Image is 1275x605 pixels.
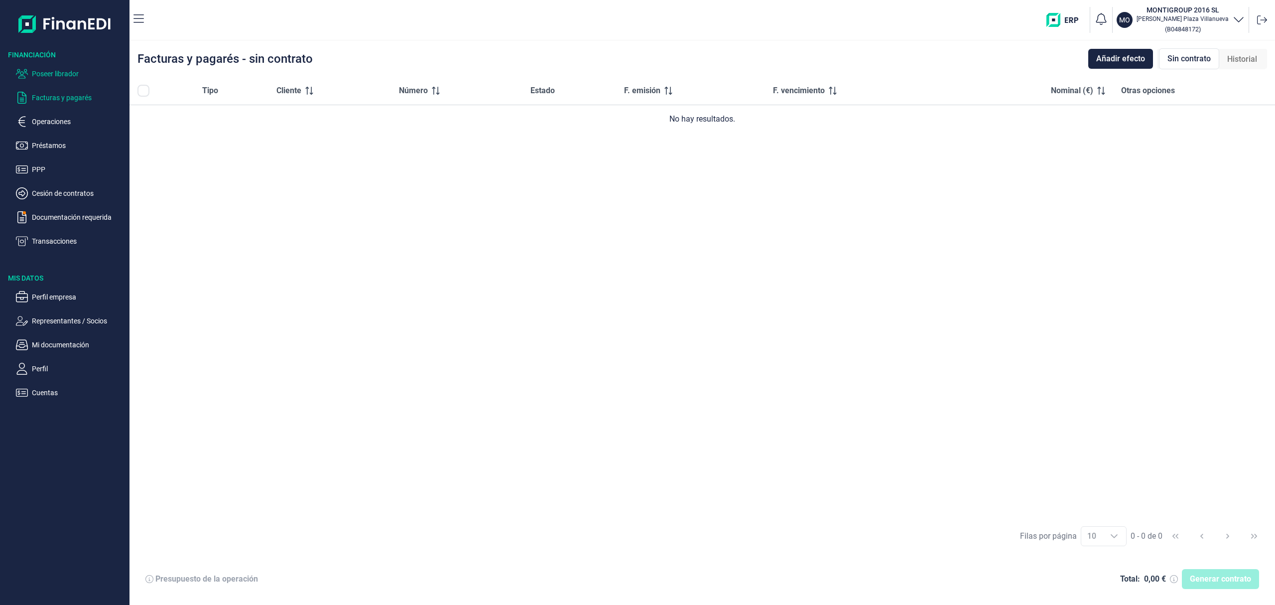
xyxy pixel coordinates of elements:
[276,85,301,97] span: Cliente
[32,163,126,175] p: PPP
[32,187,126,199] p: Cesión de contratos
[1242,524,1266,548] button: Last Page
[1163,524,1187,548] button: First Page
[16,339,126,351] button: Mi documentación
[1051,85,1093,97] span: Nominal (€)
[1119,15,1130,25] p: MO
[1020,530,1077,542] div: Filas por página
[16,235,126,247] button: Transacciones
[1137,5,1229,15] h3: MONTIGROUP 2016 SL
[16,92,126,104] button: Facturas y pagarés
[1216,524,1240,548] button: Next Page
[1102,527,1126,546] div: Choose
[1167,53,1211,65] span: Sin contrato
[137,53,313,65] div: Facturas y pagarés - sin contrato
[32,387,126,399] p: Cuentas
[32,68,126,80] p: Poseer librador
[1096,53,1145,65] span: Añadir efecto
[1144,574,1166,584] div: 0,00 €
[155,574,258,584] div: Presupuesto de la operación
[1088,49,1153,69] button: Añadir efecto
[32,291,126,303] p: Perfil empresa
[202,85,218,97] span: Tipo
[32,315,126,327] p: Representantes / Socios
[1219,49,1265,69] div: Historial
[32,92,126,104] p: Facturas y pagarés
[1165,25,1201,33] small: Copiar cif
[624,85,660,97] span: F. emisión
[16,387,126,399] button: Cuentas
[16,116,126,128] button: Operaciones
[1137,15,1229,23] p: [PERSON_NAME] Plaza Villanueva
[16,68,126,80] button: Poseer librador
[16,315,126,327] button: Representantes / Socios
[1117,5,1245,35] button: MOMONTIGROUP 2016 SL[PERSON_NAME] Plaza Villanueva(B04848172)
[773,85,825,97] span: F. vencimiento
[16,163,126,175] button: PPP
[16,363,126,375] button: Perfil
[32,339,126,351] p: Mi documentación
[32,211,126,223] p: Documentación requerida
[32,116,126,128] p: Operaciones
[16,211,126,223] button: Documentación requerida
[1121,85,1175,97] span: Otras opciones
[530,85,555,97] span: Estado
[137,85,149,97] div: All items unselected
[1120,574,1140,584] div: Total:
[16,140,126,151] button: Préstamos
[399,85,428,97] span: Número
[1159,48,1219,69] div: Sin contrato
[1190,524,1214,548] button: Previous Page
[32,140,126,151] p: Préstamos
[137,113,1267,125] div: No hay resultados.
[1131,532,1162,540] span: 0 - 0 de 0
[18,8,112,40] img: Logo de aplicación
[16,187,126,199] button: Cesión de contratos
[1227,53,1257,65] span: Historial
[16,291,126,303] button: Perfil empresa
[32,363,126,375] p: Perfil
[1046,13,1086,27] img: erp
[32,235,126,247] p: Transacciones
